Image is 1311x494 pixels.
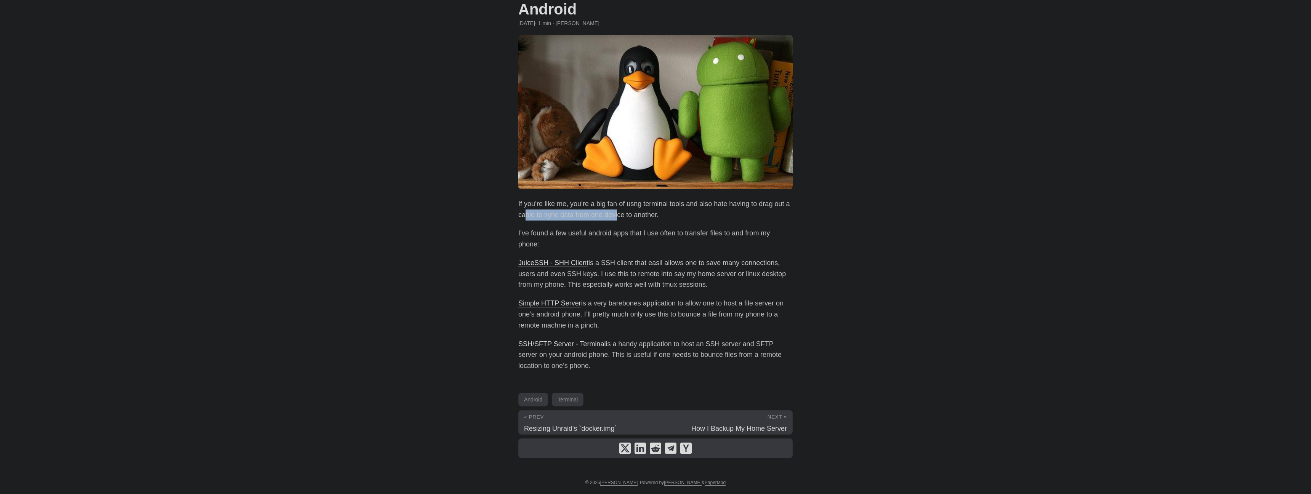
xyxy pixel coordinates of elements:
[518,298,793,331] p: is a very barebones application to allow one to host a file server on one’s android phone. I’ll p...
[524,425,617,432] span: Resizing Unraid's `docker.img`
[665,443,676,454] a: share SSH, SFTP and HTTP File Server On Android on telegram
[635,443,646,454] a: share SSH, SFTP and HTTP File Server On Android on linkedin
[518,228,793,250] p: I’ve found a few useful android apps that I use often to transfer files to and from my phone:
[518,259,588,267] a: JuiceSSH - SHH Client
[600,480,638,486] a: [PERSON_NAME]
[518,393,548,406] a: Android
[518,257,793,290] p: is a SSH client that easil allows one to save many connections, users and even SSH keys. I use th...
[664,480,702,486] a: [PERSON_NAME]
[619,443,631,454] a: share SSH, SFTP and HTTP File Server On Android on x
[519,411,655,434] a: « Prev Resizing Unraid's `docker.img`
[585,480,638,485] span: © 2025
[680,443,692,454] a: share SSH, SFTP and HTTP File Server On Android on ycombinator
[518,19,535,27] span: 2021-05-09 00:00:00 +0000 UTC
[705,480,726,486] a: PaperMod
[655,411,792,434] a: Next » How I Backup My Home Server
[518,19,793,27] div: · 1 min · [PERSON_NAME]
[650,443,661,454] a: share SSH, SFTP and HTTP File Server On Android on reddit
[518,198,793,221] p: If you’re like me, you’re a big fan of usng terminal tools and also hate having to drag out a cab...
[691,425,787,432] span: How I Backup My Home Server
[524,414,544,420] span: « Prev
[640,480,726,485] span: Powered by &
[518,299,581,307] a: Simple HTTP Server
[518,340,606,348] a: SSH/SFTP Server - Terminal
[518,339,793,371] p: is a handy application to host an SSH server and SFTP server on your android phone. This is usefu...
[768,414,787,420] span: Next »
[552,393,583,406] a: Terminal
